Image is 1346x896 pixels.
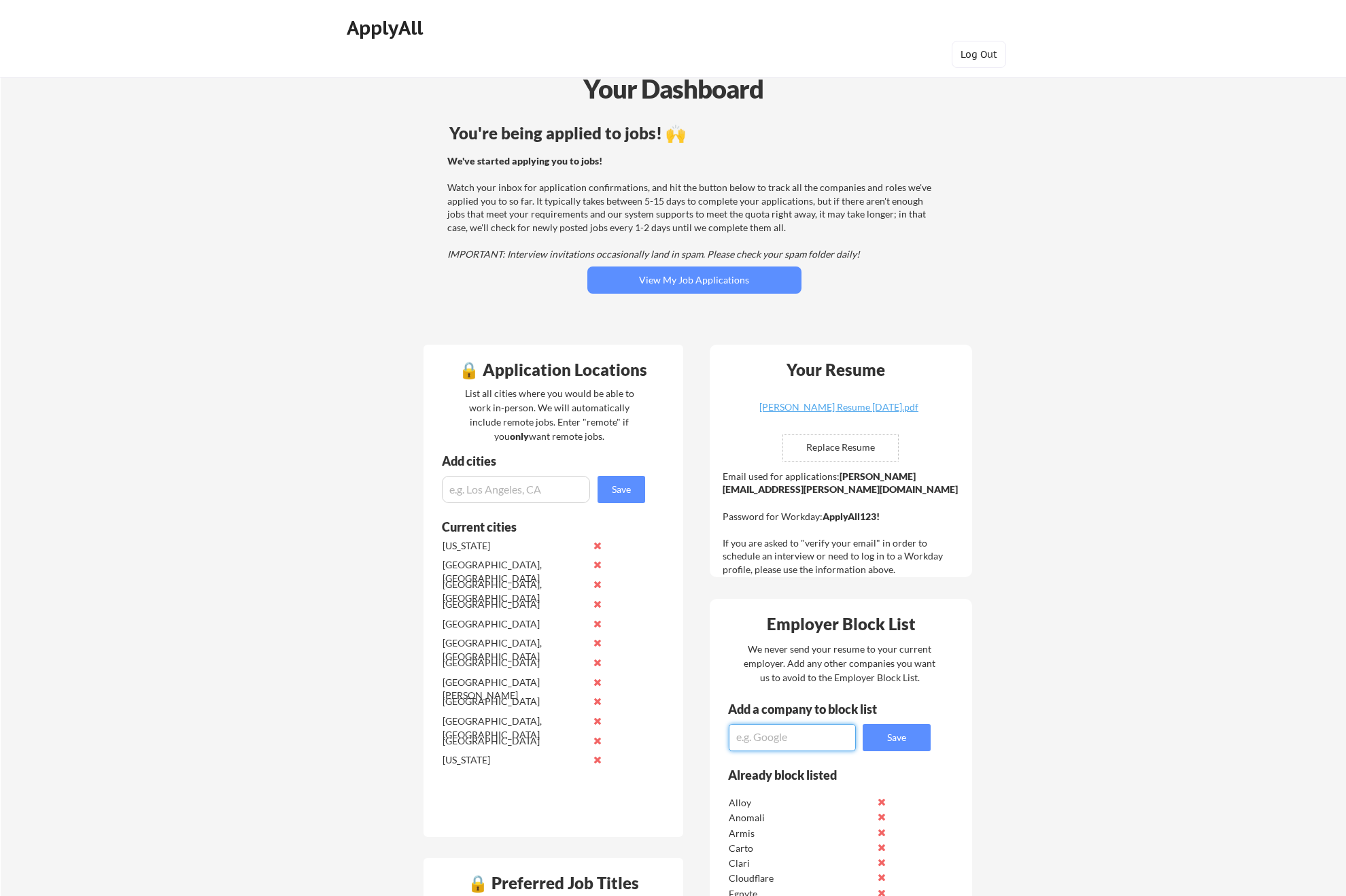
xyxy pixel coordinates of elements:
[510,430,529,442] strong: only
[443,695,586,708] div: [GEOGRAPHIC_DATA]
[729,857,872,870] div: Clari
[729,827,872,840] div: Armis
[587,266,801,294] button: View My Job Applications
[758,402,920,412] div: [PERSON_NAME] Resume [DATE].pdf
[443,676,586,702] div: [GEOGRAPHIC_DATA][PERSON_NAME]
[728,769,912,781] div: Already block listed
[447,155,602,167] strong: We've started applying you to jobs!
[769,362,903,378] div: Your Resume
[427,362,680,378] div: 🔒 Application Locations
[442,455,649,467] div: Add cities
[347,16,427,39] div: ApplyAll
[447,248,860,260] em: IMPORTANT: Interview invitations occasionally land in spam. Please check your spam folder daily!
[598,476,645,503] button: Save
[729,796,872,810] div: Alloy
[447,154,937,261] div: Watch your inbox for application confirmations, and hit the button below to track all the compani...
[443,734,586,748] div: [GEOGRAPHIC_DATA]
[442,476,590,503] input: e.g. Los Angeles, CA
[443,598,586,611] div: [GEOGRAPHIC_DATA]
[823,511,880,522] strong: ApplyAll123!
[743,642,937,685] div: We never send your resume to your current employer. Add any other companies you want us to avoid ...
[729,842,872,855] div: Carto
[723,470,963,576] div: Email used for applications: Password for Workday: If you are asked to "verify your email" in ord...
[758,402,920,424] a: [PERSON_NAME] Resume [DATE].pdf
[443,714,586,741] div: [GEOGRAPHIC_DATA], [GEOGRAPHIC_DATA]
[728,703,898,715] div: Add a company to block list
[443,656,586,670] div: [GEOGRAPHIC_DATA]
[427,875,680,891] div: 🔒 Preferred Job Titles
[863,724,931,751] button: Save
[456,386,643,443] div: List all cities where you would be able to work in-person. We will automatically include remote j...
[443,753,586,767] div: [US_STATE]
[723,470,958,496] strong: [PERSON_NAME][EMAIL_ADDRESS][PERSON_NAME][DOMAIN_NAME]
[729,811,872,825] div: Anomali
[1,69,1346,108] div: Your Dashboard
[729,872,872,885] div: Cloudflare
[443,636,586,663] div: [GEOGRAPHIC_DATA], [GEOGRAPHIC_DATA]
[449,125,939,141] div: You're being applied to jobs! 🙌
[442,521,630,533] div: Current cities
[443,617,586,631] div: [GEOGRAPHIC_DATA]
[443,558,586,585] div: [GEOGRAPHIC_DATA], [GEOGRAPHIC_DATA]
[443,578,586,604] div: [GEOGRAPHIC_DATA], [GEOGRAPHIC_DATA]
[952,41,1006,68] button: Log Out
[443,539,586,553] div: [US_STATE]
[715,616,968,632] div: Employer Block List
